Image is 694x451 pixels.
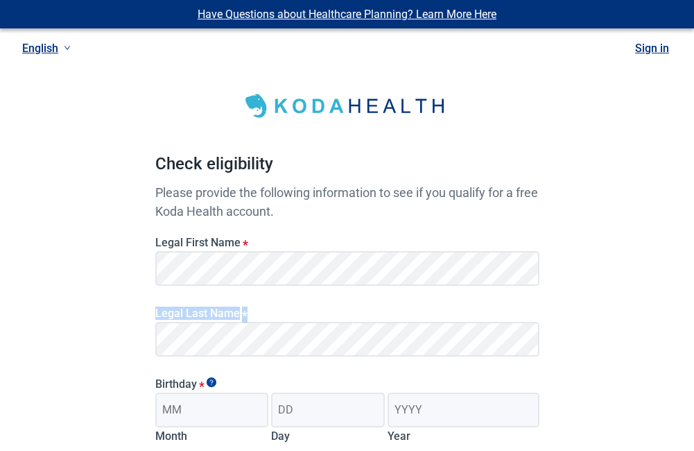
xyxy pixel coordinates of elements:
label: Month [155,429,187,443]
label: Year [388,429,410,443]
a: Sign in [635,42,669,55]
label: Day [271,429,290,443]
a: Have Questions about Healthcare Planning? Learn More Here [198,8,496,21]
legend: Birthday [155,377,539,391]
h1: Check eligibility [155,151,539,183]
img: Koda Health [236,89,458,124]
label: Legal First Name [155,236,539,249]
p: Please provide the following information to see if you qualify for a free Koda Health account. [155,183,539,221]
input: Birth day [271,393,385,427]
span: Show tooltip [207,377,216,387]
a: Current language: English [17,37,76,60]
input: Birth month [155,393,269,427]
span: down [64,44,71,51]
label: Legal Last Name [155,307,539,320]
input: Birth year [388,393,539,427]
